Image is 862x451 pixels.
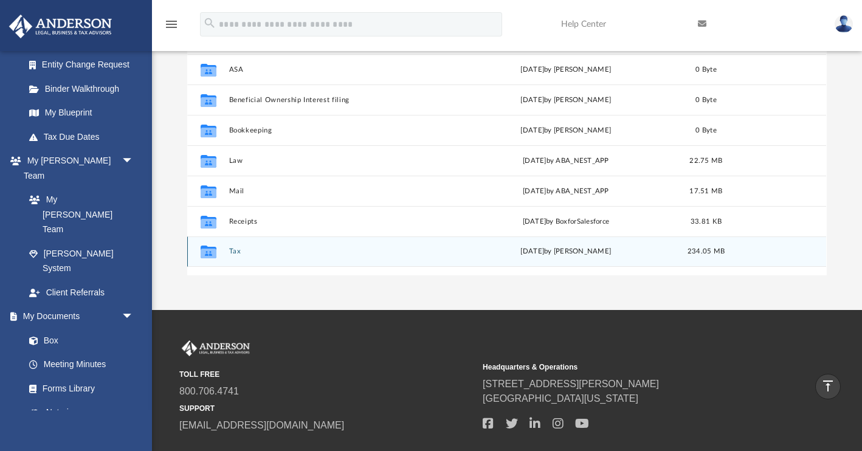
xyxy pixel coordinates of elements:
a: [PERSON_NAME] System [17,241,146,280]
div: [DATE] by ABA_NEST_APP [455,156,677,167]
div: [DATE] by [PERSON_NAME] [455,64,677,75]
a: My Documentsarrow_drop_down [9,305,146,329]
button: Bookkeeping [229,126,450,134]
span: 0 Byte [696,66,717,73]
a: 800.706.4741 [179,386,239,396]
small: SUPPORT [179,403,474,414]
button: Law [229,157,450,165]
img: User Pic [835,15,853,33]
div: by [PERSON_NAME] [455,246,677,257]
button: Tax [229,248,450,256]
a: Client Referrals [17,280,146,305]
a: Notarize [17,401,146,425]
small: Headquarters & Operations [483,362,778,373]
button: Receipts [229,218,450,225]
a: My [PERSON_NAME] Team [17,188,140,242]
a: My Blueprint [17,101,146,125]
div: grid [187,24,826,276]
i: menu [164,17,179,32]
span: arrow_drop_down [122,149,146,174]
a: vertical_align_top [815,374,841,399]
a: Binder Walkthrough [17,77,152,101]
span: [DATE] [521,248,545,255]
button: Mail [229,187,450,195]
span: arrow_drop_down [122,305,146,329]
span: 22.75 MB [690,157,723,164]
i: vertical_align_top [821,379,835,393]
a: menu [164,23,179,32]
div: [DATE] by BoxforSalesforce [455,216,677,227]
a: Meeting Minutes [17,353,146,377]
a: Entity Change Request [17,53,152,77]
span: 33.81 KB [691,218,722,225]
a: Tax Due Dates [17,125,152,149]
a: [EMAIL_ADDRESS][DOMAIN_NAME] [179,420,344,430]
button: ASA [229,66,450,74]
a: [STREET_ADDRESS][PERSON_NAME] [483,379,659,389]
i: search [203,16,216,30]
span: 0 Byte [696,97,717,103]
a: [GEOGRAPHIC_DATA][US_STATE] [483,393,638,404]
div: [DATE] by ABA_NEST_APP [455,186,677,197]
div: [DATE] by [PERSON_NAME] [455,95,677,106]
a: My [PERSON_NAME] Teamarrow_drop_down [9,149,146,188]
button: Beneficial Ownership Interest filing [229,96,450,104]
span: 234.05 MB [688,248,725,255]
img: Anderson Advisors Platinum Portal [5,15,116,38]
a: Box [17,328,140,353]
img: Anderson Advisors Platinum Portal [179,340,252,356]
span: 17.51 MB [690,188,723,195]
a: Forms Library [17,376,140,401]
span: 0 Byte [696,127,717,134]
div: [DATE] by [PERSON_NAME] [455,125,677,136]
small: TOLL FREE [179,369,474,380]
